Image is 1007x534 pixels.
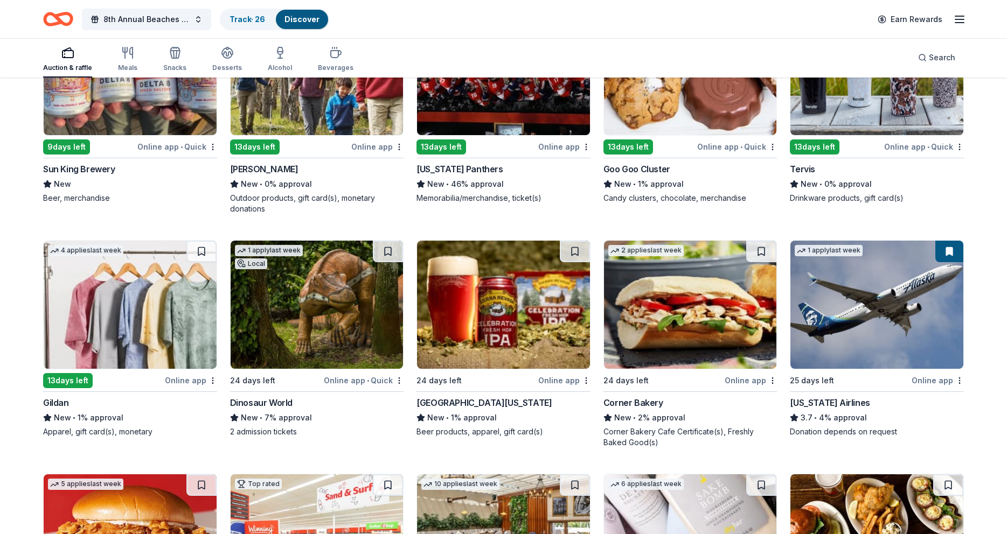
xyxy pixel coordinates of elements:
[43,396,69,409] div: Gildan
[603,6,777,203] a: Image for Goo Goo Cluster2 applieslast week13days leftOnline app•QuickGoo Goo ClusterNew•1% appro...
[416,411,591,424] div: 1% approval
[230,411,404,424] div: 7% approval
[43,411,217,424] div: 1% approval
[603,396,663,409] div: Corner Bakery
[790,6,964,203] a: Image for Tervis5 applieslast week13days leftOnline app•QuickTervisNew•0% approvalDrinkware produ...
[48,479,123,490] div: 5 applies last week
[43,6,73,32] a: Home
[230,139,280,154] div: 13 days left
[416,193,591,203] div: Memorabilia/merchandise, ticket(s)
[73,413,75,422] span: •
[603,426,777,448] div: Corner Bakery Cafe Certificate(s), Freshly Baked Good(s)
[212,64,242,72] div: Desserts
[608,245,684,256] div: 2 applies last week
[43,42,92,78] button: Auction & raffle
[790,139,839,154] div: 13 days left
[427,411,445,424] span: New
[230,240,404,437] a: Image for Dinosaur World1 applylast weekLocal24 days leftOnline app•QuickDinosaur WorldNew•7% app...
[230,193,404,214] div: Outdoor products, gift card(s), monetary donations
[416,240,591,437] a: Image for Sierra Nevada24 days leftOnline app[GEOGRAPHIC_DATA][US_STATE]New•1% approvalBeer produ...
[163,42,186,78] button: Snacks
[871,10,949,29] a: Earn Rewards
[790,374,834,387] div: 25 days left
[230,178,404,191] div: 0% approval
[44,241,217,369] img: Image for Gildan
[417,241,590,369] img: Image for Sierra Nevada
[268,42,292,78] button: Alcohol
[884,140,964,153] div: Online app Quick
[260,413,262,422] span: •
[603,374,649,387] div: 24 days left
[447,413,449,422] span: •
[929,51,955,64] span: Search
[416,163,503,175] div: [US_STATE] Panthers
[603,240,777,448] a: Image for Corner Bakery2 applieslast week24 days leftOnline appCorner BakeryNew•2% approvalCorner...
[795,245,863,256] div: 1 apply last week
[633,413,636,422] span: •
[118,42,137,78] button: Meals
[43,373,93,388] div: 13 days left
[604,241,777,369] img: Image for Corner Bakery
[230,374,275,387] div: 24 days left
[603,411,777,424] div: 2% approval
[260,180,262,188] span: •
[324,374,404,387] div: Online app Quick
[43,426,217,437] div: Apparel, gift card(s), monetary
[268,64,292,72] div: Alcohol
[614,178,631,191] span: New
[790,426,964,437] div: Donation depends on request
[416,139,466,154] div: 13 days left
[603,139,653,154] div: 13 days left
[790,163,815,175] div: Tervis
[165,374,217,387] div: Online app
[82,9,211,30] button: 8th Annual Beaches Tour of Homes
[633,180,636,188] span: •
[235,245,303,256] div: 1 apply last week
[43,64,92,72] div: Auction & raffle
[235,258,267,269] div: Local
[43,139,90,154] div: 9 days left
[235,479,282,489] div: Top rated
[43,193,217,203] div: Beer, merchandise
[416,178,591,191] div: 46% approval
[801,411,812,424] span: 3.7
[163,64,186,72] div: Snacks
[790,193,964,203] div: Drinkware products, gift card(s)
[790,241,963,369] img: Image for Alaska Airlines
[220,9,329,30] button: Track· 26Discover
[43,240,217,437] a: Image for Gildan4 applieslast week13days leftOnline appGildanNew•1% approvalApparel, gift card(s)...
[318,42,353,78] button: Beverages
[603,163,670,175] div: Goo Goo Cluster
[801,178,818,191] span: New
[318,64,353,72] div: Beverages
[230,426,404,437] div: 2 admission tickets
[427,178,445,191] span: New
[367,376,369,385] span: •
[230,396,293,409] div: Dinosaur World
[54,178,71,191] span: New
[740,143,742,151] span: •
[416,426,591,437] div: Beer products, apparel, gift card(s)
[103,13,190,26] span: 8th Annual Beaches Tour of Homes
[614,411,631,424] span: New
[241,178,258,191] span: New
[54,411,71,424] span: New
[416,396,552,409] div: [GEOGRAPHIC_DATA][US_STATE]
[909,47,964,68] button: Search
[180,143,183,151] span: •
[231,241,404,369] img: Image for Dinosaur World
[538,140,591,153] div: Online app
[48,245,123,256] div: 4 applies last week
[212,42,242,78] button: Desserts
[790,396,870,409] div: [US_STATE] Airlines
[43,6,217,203] a: Image for Sun King BreweryLocal9days leftOnline app•QuickSun King BreweryNewBeer, merchandise
[790,411,964,424] div: 4% approval
[421,479,499,490] div: 10 applies last week
[790,240,964,437] a: Image for Alaska Airlines1 applylast week25 days leftOnline app[US_STATE] Airlines3.7•4% approval...
[820,180,823,188] span: •
[284,15,320,24] a: Discover
[697,140,777,153] div: Online app Quick
[241,411,258,424] span: New
[137,140,217,153] div: Online app Quick
[230,6,404,214] a: Image for L.L.Bean1 applylast week13days leftOnline app[PERSON_NAME]New•0% approvalOutdoor produc...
